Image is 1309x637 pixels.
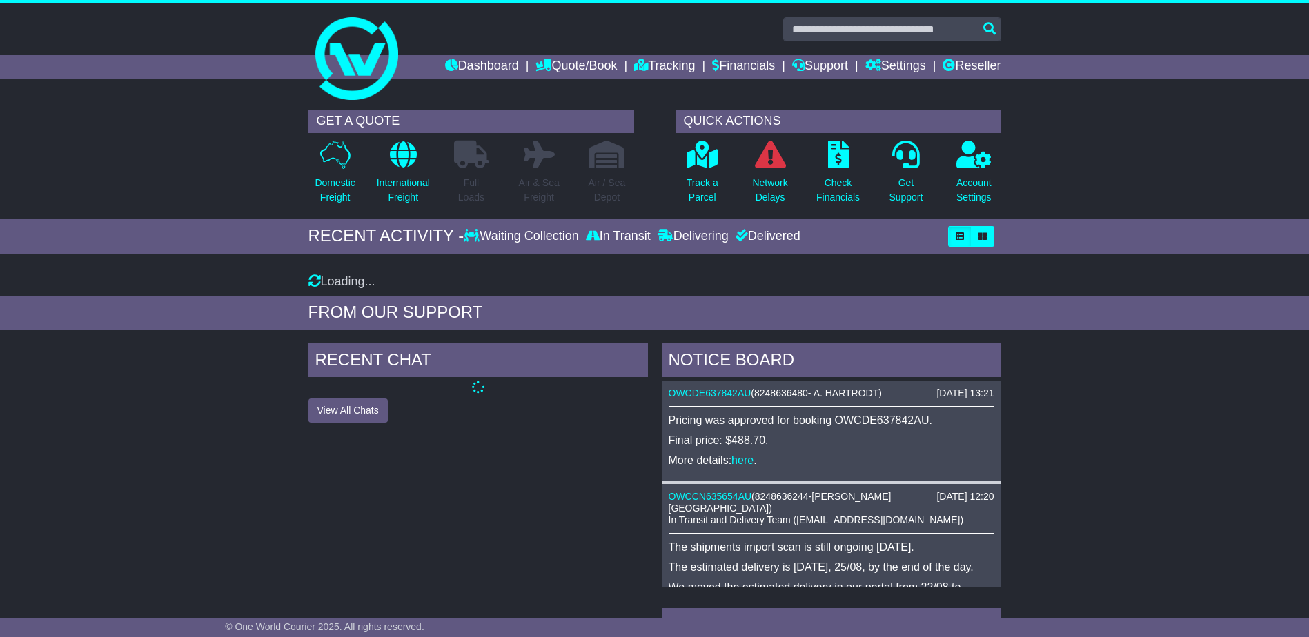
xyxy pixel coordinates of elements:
[669,491,892,514] span: 8248636244-[PERSON_NAME][GEOGRAPHIC_DATA]
[634,55,695,79] a: Tracking
[956,140,992,212] a: AccountSettings
[687,176,718,205] p: Track a Parcel
[754,387,878,398] span: 8248636480- A. HARTRODT
[686,140,719,212] a: Track aParcel
[865,55,926,79] a: Settings
[712,55,775,79] a: Financials
[669,514,964,525] span: In Transit and Delivery Team ([EMAIL_ADDRESS][DOMAIN_NAME])
[669,454,994,467] p: More details: .
[225,621,424,632] span: © One World Courier 2025. All rights reserved.
[888,140,923,212] a: GetSupport
[582,229,654,244] div: In Transit
[376,140,431,212] a: InternationalFreight
[464,229,582,244] div: Waiting Collection
[669,434,994,447] p: Final price: $488.70.
[669,540,994,554] p: The shipments import scan is still ongoing [DATE].
[308,398,388,423] button: View All Chats
[654,229,732,244] div: Delivering
[535,55,617,79] a: Quote/Book
[752,176,787,205] p: Network Delays
[889,176,923,205] p: Get Support
[956,176,992,205] p: Account Settings
[308,226,464,246] div: RECENT ACTIVITY -
[308,274,1001,290] div: Loading...
[732,229,800,244] div: Delivered
[943,55,1001,79] a: Reseller
[751,140,788,212] a: NetworkDelays
[669,387,751,398] a: OWCDE637842AU
[314,140,355,212] a: DomesticFreight
[669,560,994,574] p: The estimated delivery is [DATE], 25/08, by the end of the day.
[792,55,848,79] a: Support
[676,110,1001,133] div: QUICK ACTIONS
[662,343,1001,381] div: NOTICE BOARD
[308,110,634,133] div: GET A QUOTE
[308,303,1001,323] div: FROM OUR SUPPORT
[519,176,560,205] p: Air & Sea Freight
[669,414,994,427] p: Pricing was approved for booking OWCDE637842AU.
[445,55,519,79] a: Dashboard
[377,176,430,205] p: International Freight
[731,454,754,466] a: here
[308,343,648,381] div: RECENT CHAT
[936,491,994,503] div: [DATE] 12:20
[315,176,355,205] p: Domestic Freight
[669,491,994,514] div: ( )
[669,491,752,502] a: OWCCN635654AU
[669,387,994,399] div: ( )
[454,176,489,205] p: Full Loads
[816,140,860,212] a: CheckFinancials
[816,176,860,205] p: Check Financials
[936,387,994,399] div: [DATE] 13:21
[669,580,994,607] p: We moved the estimated delivery in our portal from 22/08 to 25/08. We will continue to monitor un...
[589,176,626,205] p: Air / Sea Depot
